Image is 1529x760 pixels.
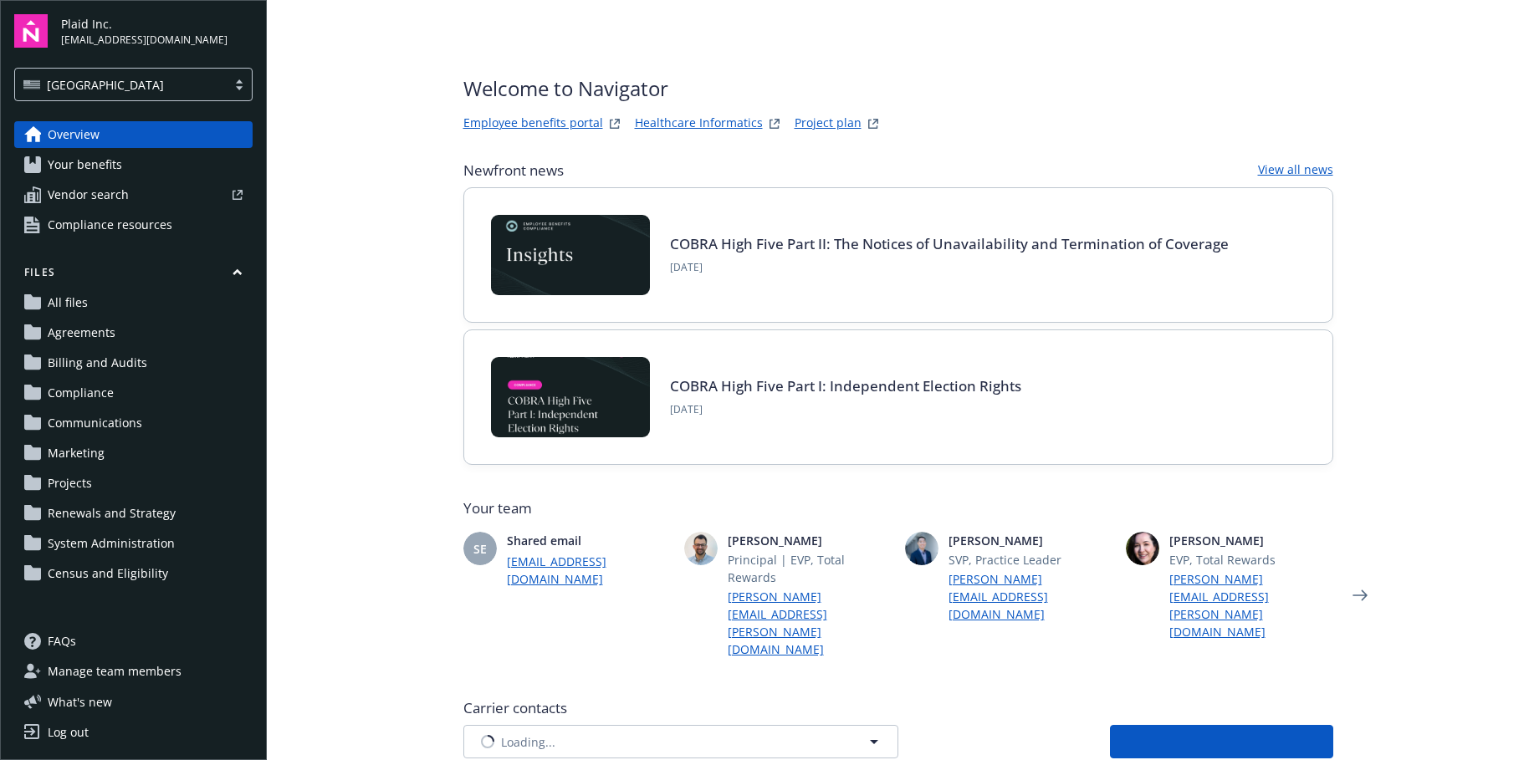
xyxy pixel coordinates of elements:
[507,532,671,549] span: Shared email
[14,151,253,178] a: Your benefits
[48,440,105,467] span: Marketing
[14,349,253,376] a: Billing and Audits
[14,410,253,436] a: Communications
[48,530,175,557] span: System Administration
[48,628,76,655] span: FAQs
[764,114,785,134] a: springbukWebsite
[501,733,555,751] span: Loading...
[491,357,650,437] img: BLOG-Card Image - Compliance - COBRA High Five Pt 1 07-18-25.jpg
[48,319,115,346] span: Agreements
[949,551,1112,569] span: SVP, Practice Leader
[905,532,938,565] img: photo
[1347,582,1373,609] a: Next
[670,402,1021,417] span: [DATE]
[47,76,164,94] span: [GEOGRAPHIC_DATA]
[670,234,1229,253] a: COBRA High Five Part II: The Notices of Unavailability and Termination of Coverage
[48,719,89,746] div: Log out
[728,588,892,658] a: [PERSON_NAME][EMAIL_ADDRESS][PERSON_NAME][DOMAIN_NAME]
[48,470,92,497] span: Projects
[14,181,253,208] a: Vendor search
[863,114,883,134] a: projectPlanWebsite
[23,76,218,94] span: [GEOGRAPHIC_DATA]
[14,14,48,48] img: navigator-logo.svg
[605,114,625,134] a: striveWebsite
[14,319,253,346] a: Agreements
[463,698,1333,718] span: Carrier contacts
[14,212,253,238] a: Compliance resources
[1126,532,1159,565] img: photo
[48,289,88,316] span: All files
[48,349,147,376] span: Billing and Audits
[463,725,898,758] button: Loading...
[949,532,1112,549] span: [PERSON_NAME]
[1258,161,1333,181] a: View all news
[463,74,883,104] span: Welcome to Navigator
[14,289,253,316] a: All files
[1138,733,1306,749] span: Download all carrier contacts
[635,114,763,134] a: Healthcare Informatics
[48,151,122,178] span: Your benefits
[14,470,253,497] a: Projects
[670,376,1021,395] a: COBRA High Five Part I: Independent Election Rights
[463,114,603,134] a: Employee benefits portal
[14,265,253,286] button: Files
[728,551,892,586] span: Principal | EVP, Total Rewards
[1169,570,1333,640] a: [PERSON_NAME][EMAIL_ADDRESS][PERSON_NAME][DOMAIN_NAME]
[48,121,100,148] span: Overview
[1169,551,1333,569] span: EVP, Total Rewards
[14,658,253,685] a: Manage team members
[48,693,112,711] span: What ' s new
[1169,532,1333,549] span: [PERSON_NAME]
[48,380,114,406] span: Compliance
[463,498,1333,518] span: Your team
[670,260,1229,275] span: [DATE]
[14,121,253,148] a: Overview
[795,114,862,134] a: Project plan
[14,440,253,467] a: Marketing
[48,212,172,238] span: Compliance resources
[48,181,129,208] span: Vendor search
[61,15,228,33] span: Plaid Inc.
[14,530,253,557] a: System Administration
[48,658,182,685] span: Manage team members
[728,532,892,549] span: [PERSON_NAME]
[1110,725,1333,758] button: Download all carrier contacts
[14,628,253,655] a: FAQs
[14,560,253,587] a: Census and Eligibility
[48,560,168,587] span: Census and Eligibility
[48,410,142,436] span: Communications
[14,693,139,711] button: What's new
[48,500,176,527] span: Renewals and Strategy
[61,14,253,48] button: Plaid Inc.[EMAIL_ADDRESS][DOMAIN_NAME]
[473,540,487,558] span: SE
[463,161,564,181] span: Newfront news
[61,33,228,48] span: [EMAIL_ADDRESS][DOMAIN_NAME]
[684,532,718,565] img: photo
[14,500,253,527] a: Renewals and Strategy
[949,570,1112,623] a: [PERSON_NAME][EMAIL_ADDRESS][DOMAIN_NAME]
[491,215,650,295] img: Card Image - EB Compliance Insights.png
[507,553,671,588] a: [EMAIL_ADDRESS][DOMAIN_NAME]
[14,380,253,406] a: Compliance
